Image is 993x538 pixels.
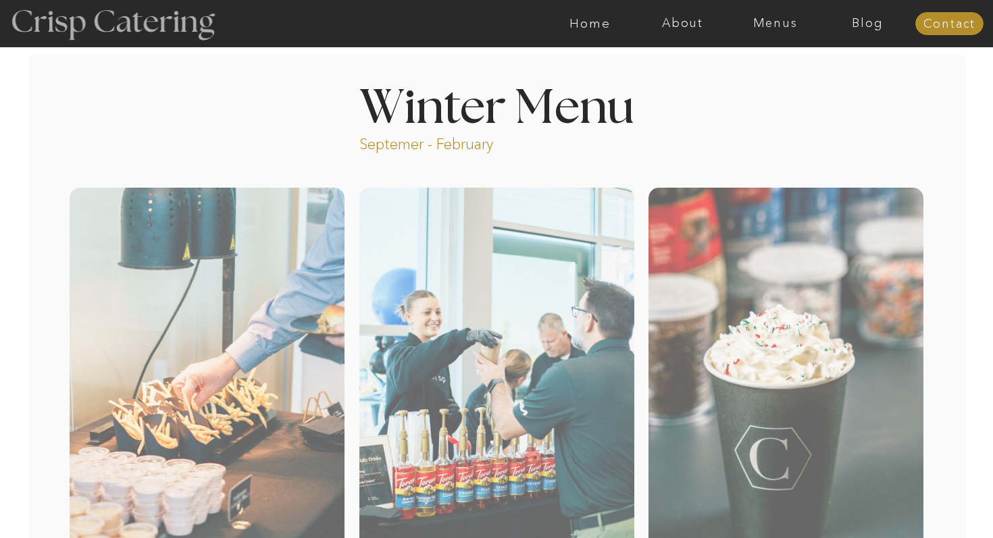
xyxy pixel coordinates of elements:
a: Home [544,17,636,30]
a: Blog [821,17,914,30]
a: About [636,17,729,30]
p: Septemer - February [359,134,545,150]
h1: Winter Menu [309,85,684,125]
a: Menus [729,17,821,30]
a: Contact [915,18,984,31]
